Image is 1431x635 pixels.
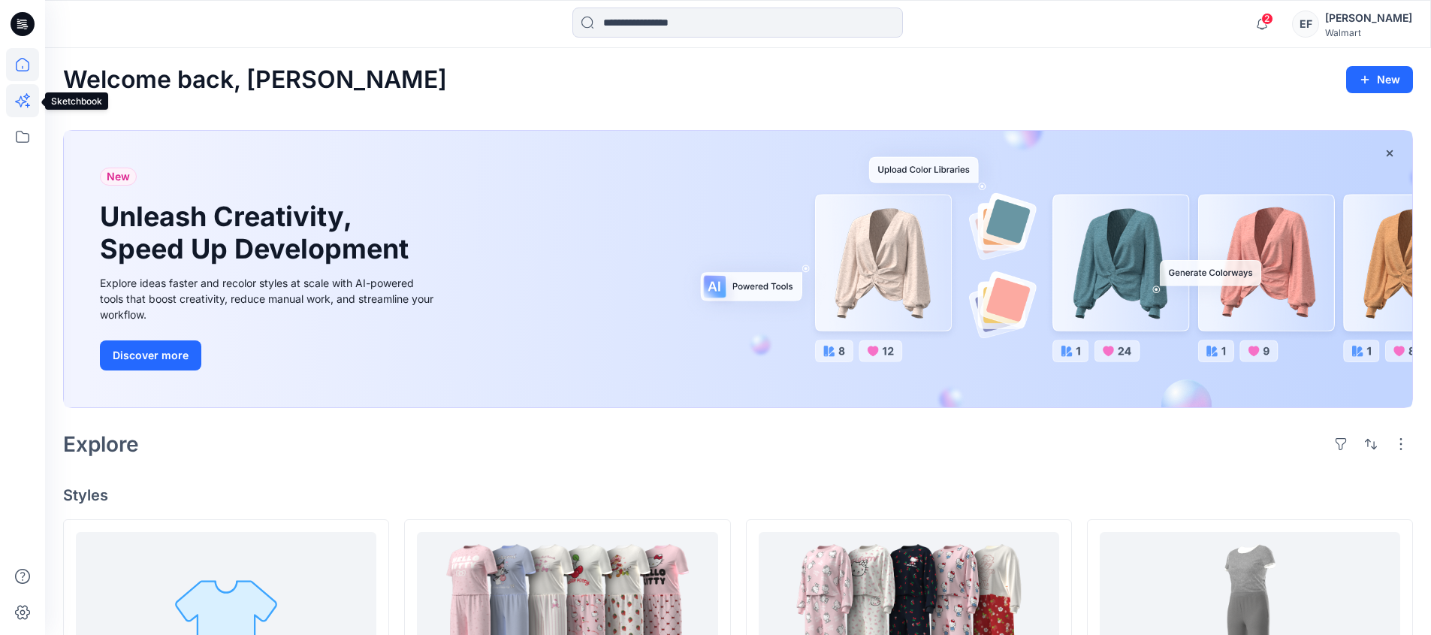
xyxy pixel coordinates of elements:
div: Explore ideas faster and recolor styles at scale with AI-powered tools that boost creativity, red... [100,275,438,322]
h2: Welcome back, [PERSON_NAME] [63,66,447,94]
div: EF [1292,11,1319,38]
span: 2 [1261,13,1273,25]
h4: Styles [63,486,1413,504]
button: New [1346,66,1413,93]
div: Walmart [1325,27,1412,38]
span: New [107,168,130,186]
button: Discover more [100,340,201,370]
div: [PERSON_NAME] [1325,9,1412,27]
a: Discover more [100,340,438,370]
h2: Explore [63,432,139,456]
h1: Unleash Creativity, Speed Up Development [100,201,415,265]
